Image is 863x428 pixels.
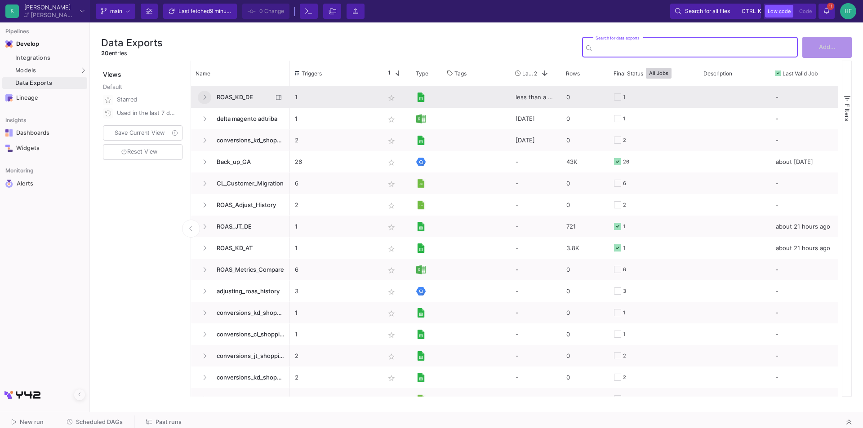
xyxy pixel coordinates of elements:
[2,141,87,155] a: Navigation iconWidgets
[799,8,812,14] span: Code
[101,93,184,106] button: Starred
[191,194,290,216] div: Press SPACE to select this row.
[295,151,375,172] p: 26
[416,351,426,361] img: [Legacy] Google Sheets
[771,151,838,172] div: about [DATE]
[819,4,835,19] button: 11
[211,194,285,216] span: ROAS_Adjust_History
[191,259,290,280] div: Press SPACE to select this row.
[211,151,285,172] span: Back_up_GA
[2,91,87,105] a: Navigation iconLineage
[561,345,609,366] div: 0
[561,129,609,151] div: 0
[623,324,625,345] div: 1
[386,265,397,276] mat-icon: star_border
[191,366,290,388] div: Press SPACE to select this row.
[295,345,375,366] p: 2
[386,222,397,233] mat-icon: star_border
[295,194,375,216] p: 2
[290,323,838,345] div: Press SPACE to select this row.
[290,388,838,410] div: Press SPACE to select this row.
[290,216,838,237] div: Press SPACE to select this row.
[211,302,285,323] span: conversions_kd_shopping_ch
[290,302,838,323] div: Press SPACE to select this row.
[290,172,838,194] div: Press SPACE to select this row.
[771,108,838,129] div: -
[416,93,426,102] img: [Legacy] Google Sheets
[511,172,561,194] div: -
[771,366,838,388] div: -
[416,179,426,188] img: [Legacy] CSV
[416,287,426,296] img: [Legacy] Google BigQuery
[101,106,184,120] button: Used in the last 7 days
[15,54,85,62] div: Integrations
[121,148,157,155] span: Reset View
[561,388,609,410] div: 0
[101,37,163,49] h3: Data Exports
[211,259,285,280] span: ROAS_Metrics_Compare
[416,70,428,77] span: Type
[163,4,237,19] button: Last fetched9 minutes ago
[739,6,756,17] button: ctrlk
[295,281,375,302] p: 3
[191,129,290,151] div: Press SPACE to select this row.
[290,129,838,151] div: Press SPACE to select this row.
[416,114,426,124] img: [Legacy] Excel
[454,70,467,77] span: Tags
[103,125,182,141] button: Save Current View
[295,173,375,194] p: 6
[290,194,838,216] div: Press SPACE to select this row.
[561,216,609,237] div: 721
[416,222,426,231] img: [Legacy] Google Sheets
[76,419,123,425] span: Scheduled DAGs
[20,419,44,425] span: New run
[416,265,426,274] img: [Legacy] Excel
[623,194,626,216] div: 2
[561,194,609,216] div: 0
[15,67,36,74] span: Models
[110,4,122,18] span: main
[290,366,838,388] div: Press SPACE to select this row.
[5,4,19,18] div: K
[646,68,672,79] button: All Jobs
[561,86,609,108] div: 0
[211,108,285,129] span: delta magento adtriba
[210,8,245,14] span: 9 minutes ago
[2,126,87,140] a: Navigation iconDashboards
[191,237,290,259] div: Press SPACE to select this row.
[703,70,732,77] span: Description
[386,308,397,319] mat-icon: star_border
[827,3,834,10] span: 11
[386,136,397,146] mat-icon: star_border
[117,93,177,106] div: Starred
[290,151,838,172] div: Press SPACE to select this row.
[416,330,426,339] img: [Legacy] Google Sheets
[623,259,626,280] div: 6
[290,259,838,280] div: Press SPACE to select this row.
[96,4,135,19] button: main
[211,367,285,388] span: conversions_kd_shopping_at
[178,4,232,18] div: Last fetched
[191,302,290,323] div: Press SPACE to select this row.
[191,151,290,172] div: Press SPACE to select this row.
[623,388,625,410] div: 1
[416,394,426,404] img: [Legacy] CSV
[623,238,625,259] div: 1
[561,151,609,172] div: 43K
[511,366,561,388] div: -
[196,70,210,77] span: Name
[295,367,375,388] p: 2
[796,5,814,18] button: Code
[16,129,75,137] div: Dashboards
[191,323,290,345] div: Press SPACE to select this row.
[386,287,397,297] mat-icon: star_border
[771,194,838,216] div: -
[295,238,375,259] p: 1
[623,281,626,302] div: 3
[416,157,426,167] img: [Legacy] Google BigQuery
[386,243,397,254] mat-icon: star_border
[561,259,609,280] div: 0
[771,237,838,259] div: about 21 hours ago
[295,108,375,129] p: 1
[768,8,791,14] span: Low code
